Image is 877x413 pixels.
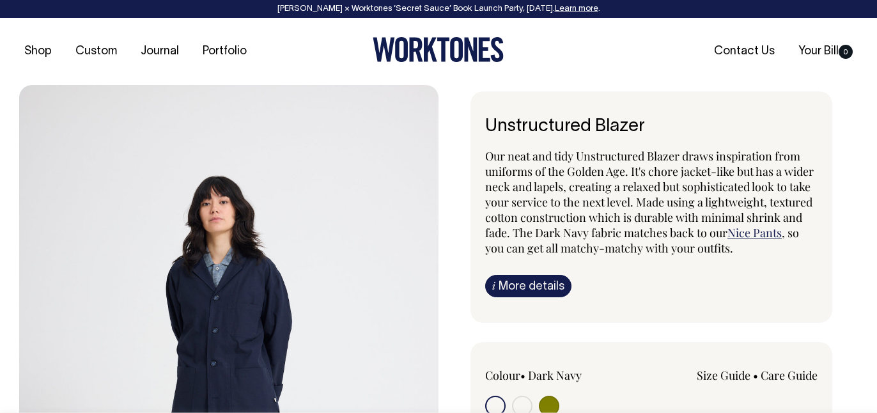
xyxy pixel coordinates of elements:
[520,368,525,383] span: •
[13,4,864,13] div: [PERSON_NAME] × Worktones ‘Secret Sauce’ Book Launch Party, [DATE]. .
[709,41,780,62] a: Contact Us
[485,225,799,256] span: , so you can get all matchy-matchy with your outfits.
[198,41,252,62] a: Portfolio
[19,41,57,62] a: Shop
[485,148,814,240] span: Our neat and tidy Unstructured Blazer draws inspiration from uniforms of the Golden Age. It's cho...
[753,368,758,383] span: •
[555,5,598,13] a: Learn more
[492,279,495,292] span: i
[528,368,582,383] label: Dark Navy
[697,368,750,383] a: Size Guide
[136,41,184,62] a: Journal
[727,225,782,240] a: Nice Pants
[485,117,818,137] h6: Unstructured Blazer
[761,368,818,383] a: Care Guide
[485,275,571,297] a: iMore details
[70,41,122,62] a: Custom
[793,41,858,62] a: Your Bill0
[485,368,618,383] div: Colour
[839,45,853,59] span: 0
